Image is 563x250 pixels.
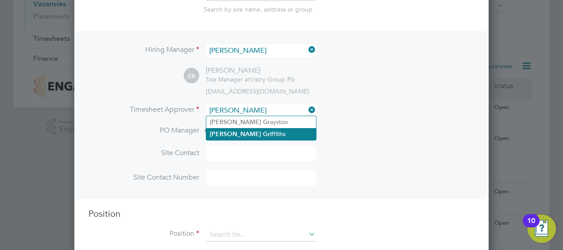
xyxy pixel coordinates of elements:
h3: Position [89,208,474,219]
input: Search for... [206,44,316,57]
input: Search for... [206,104,316,117]
label: Site Contact [89,148,199,158]
label: Timesheet Approver [89,105,199,114]
label: Position [89,229,199,238]
div: 10 [527,221,535,232]
label: PO Manager [89,126,199,135]
div: [PERSON_NAME] [206,66,295,75]
div: Vistry Group Plc [206,75,295,83]
label: Hiring Manager [89,45,199,55]
span: Search by site name, address or group [204,5,312,13]
b: [PERSON_NAME] [210,130,261,138]
label: Site Contact Number [89,173,199,182]
b: Gr [263,118,270,126]
li: ayston [206,116,316,128]
b: Gr [263,130,270,138]
b: [PERSON_NAME] [210,118,261,126]
button: Open Resource Center, 10 new notifications [528,215,556,243]
span: EB [184,68,199,84]
span: Site Manager at [206,75,250,83]
span: n/a [204,126,215,135]
li: iffiths [206,128,316,140]
input: Search for... [206,228,316,242]
span: [EMAIL_ADDRESS][DOMAIN_NAME] [206,87,309,95]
